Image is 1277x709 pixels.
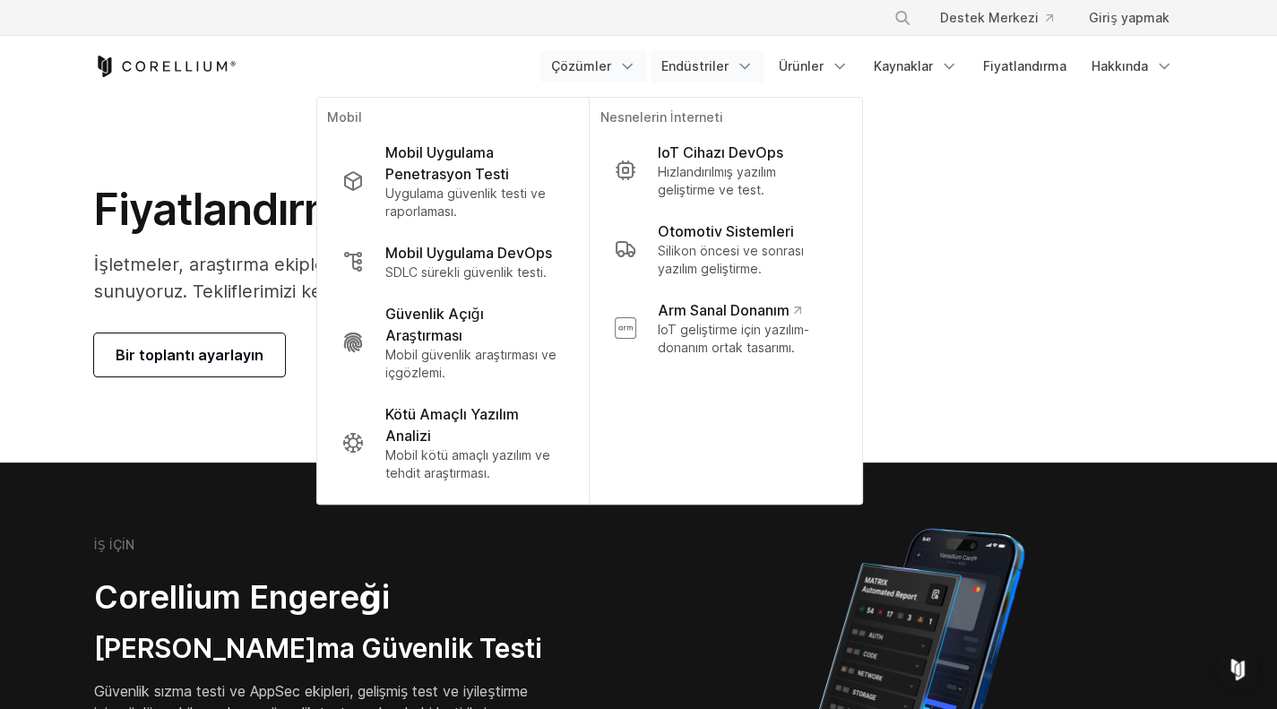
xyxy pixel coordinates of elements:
font: Fiyatlandırma ve Denemeler [94,183,650,236]
font: Mobil Uygulama Penetrasyon Testi [384,143,508,183]
a: Mobil Uygulama DevOps SDLC sürekli güvenlik testi. [327,231,577,292]
font: Destek Merkezi [940,10,1039,25]
div: Gezinme Menüsü [540,50,1184,82]
font: Ürünler [779,58,824,73]
button: Aramak [886,2,919,34]
font: Fiyatlandırma [983,58,1066,73]
font: Güvenlik Açığı Araştırması [384,305,483,344]
font: IoT Cihazı DevOps [657,143,782,161]
font: İşletmeler, araştırma ekipleri, topluluk üyeleri ve IoT & Otomotiv için çözümler sunuyoruz. Tekli... [94,254,754,302]
font: Hakkında [1091,58,1148,73]
font: Otomotiv Sistemleri [657,222,793,240]
font: Arm Sanal Donanım [657,301,789,319]
a: Kötü Amaçlı Yazılım Analizi Mobil kötü amaçlı yazılım ve tehdit araştırması. [327,393,577,493]
font: Nesnelerin İnterneti [600,109,722,125]
div: Open Intercom Messenger [1216,648,1259,691]
font: Mobil güvenlik araştırması ve içgözlemi. [384,347,556,380]
font: Mobil [327,109,362,125]
a: Mobil Uygulama Penetrasyon Testi Uygulama güvenlik testi ve raporlaması. [327,131,577,231]
font: Çözümler [551,58,611,73]
font: İŞ İÇİN [94,537,134,552]
a: Bir toplantı ayarlayın [94,333,285,376]
a: IoT Cihazı DevOps Hızlandırılmış yazılım geliştirme ve test. [600,131,850,210]
font: Mobil Uygulama DevOps [384,244,551,262]
font: SDLC sürekli güvenlik testi. [384,264,546,280]
font: IoT geliştirme için yazılım-donanım ortak tasarımı. [657,322,808,355]
font: Uygulama güvenlik testi ve raporlaması. [384,186,545,219]
font: Mobil kötü amaçlı yazılım ve tehdit araştırması. [384,447,549,480]
font: Hızlandırılmış yazılım geliştirme ve test. [657,164,775,197]
font: [PERSON_NAME]ma Güvenlik Testi [94,632,542,664]
a: Corellium Ana Sayfası [94,56,237,77]
a: Güvenlik Açığı Araştırması Mobil güvenlik araştırması ve içgözlemi. [327,292,577,393]
a: Otomotiv Sistemleri Silikon öncesi ve sonrası yazılım geliştirme. [600,210,850,289]
font: Giriş yapmak [1089,10,1169,25]
font: Kaynaklar [874,58,933,73]
div: Gezinme Menüsü [872,2,1183,34]
a: Arm Sanal Donanım IoT geliştirme için yazılım-donanım ortak tasarımı. [600,289,850,367]
font: Bir toplantı ayarlayın [116,346,263,364]
font: Kötü Amaçlı Yazılım Analizi [384,405,518,445]
font: Corellium Engereği [94,577,391,617]
font: Endüstriler [661,58,729,73]
font: Silikon öncesi ve sonrası yazılım geliştirme. [657,243,803,276]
